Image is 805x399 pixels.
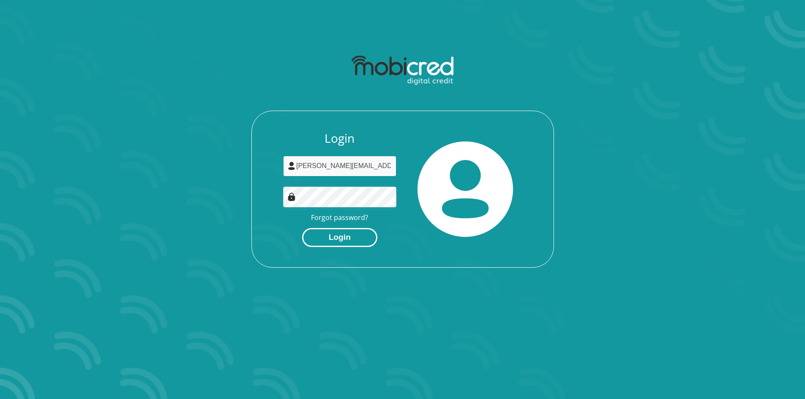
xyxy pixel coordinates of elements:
a: Forgot password? [311,213,368,222]
input: Username [283,156,396,176]
img: user-icon image [287,162,296,170]
h3: Login [283,131,396,146]
button: Login [302,228,377,247]
img: Image [287,193,296,201]
img: mobicred logo [352,56,453,85]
